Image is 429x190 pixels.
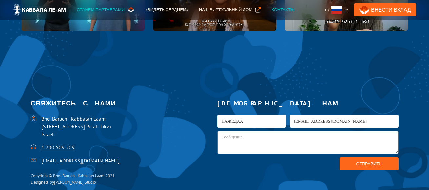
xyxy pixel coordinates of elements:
[325,7,330,13] div: Ру
[31,179,115,186] div: Designed by
[217,97,399,110] h2: [DEMOGRAPHIC_DATA] нам
[340,157,399,170] input: Отправить
[31,173,115,179] div: Copyright © Bnei Baruch - Kabbalah Laam 2021
[54,180,96,185] a: [PERSON_NAME] Studio
[217,115,286,128] input: Имя
[77,7,125,13] div: Станем партнерами
[41,157,120,164] a: [EMAIL_ADDRESS][DOMAIN_NAME]
[146,7,188,13] div: «Видеть сердцем»
[271,7,294,13] div: Контакты
[266,3,300,16] a: Контакты
[71,3,140,16] a: Станем партнерами
[31,97,212,110] h2: Свяжитесь с нами
[322,3,351,16] div: Ру
[354,3,416,16] a: Внести Вклад
[199,7,252,13] div: Наш виртуальный дом
[194,3,266,16] a: Наш виртуальный дом
[140,3,194,16] a: «Видеть сердцем»
[217,115,399,170] form: kab1-Russian
[290,115,399,128] input: Электронная почта
[41,144,75,151] a: 1 700 509 209
[41,115,212,138] p: Bnei Baruch - Kabbalah Laam [STREET_ADDRESS] Petah Tikva Israel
